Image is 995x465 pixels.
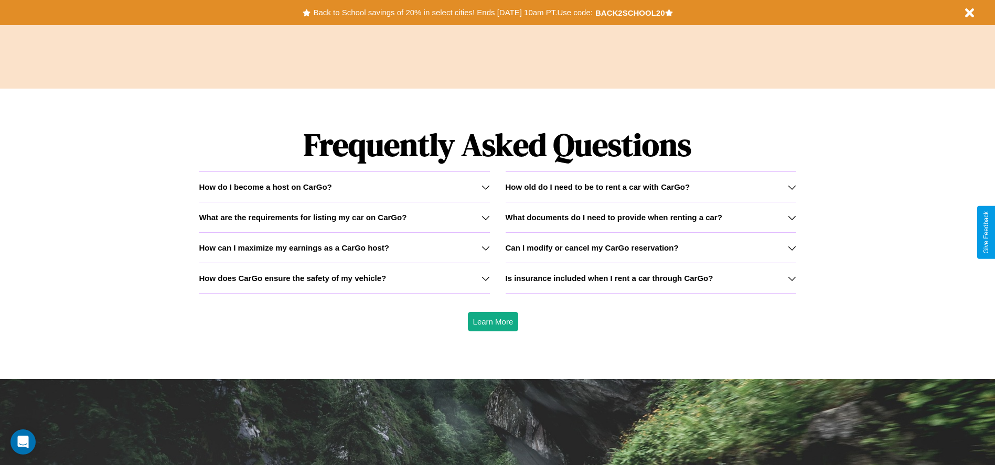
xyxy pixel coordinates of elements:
[506,213,722,222] h3: What documents do I need to provide when renting a car?
[311,5,595,20] button: Back to School savings of 20% in select cities! Ends [DATE] 10am PT.Use code:
[506,243,679,252] h3: Can I modify or cancel my CarGo reservation?
[506,182,690,191] h3: How old do I need to be to rent a car with CarGo?
[982,211,990,254] div: Give Feedback
[10,429,36,455] div: Open Intercom Messenger
[199,213,406,222] h3: What are the requirements for listing my car on CarGo?
[199,118,796,171] h1: Frequently Asked Questions
[506,274,713,283] h3: Is insurance included when I rent a car through CarGo?
[199,182,331,191] h3: How do I become a host on CarGo?
[199,243,389,252] h3: How can I maximize my earnings as a CarGo host?
[595,8,665,17] b: BACK2SCHOOL20
[199,274,386,283] h3: How does CarGo ensure the safety of my vehicle?
[468,312,519,331] button: Learn More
